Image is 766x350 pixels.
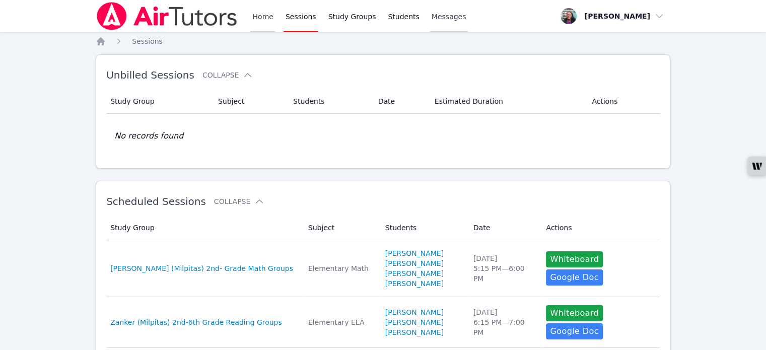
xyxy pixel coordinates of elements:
[212,89,287,114] th: Subject
[586,89,660,114] th: Actions
[308,317,373,327] div: Elementary ELA
[385,258,444,268] a: [PERSON_NAME]
[540,216,660,240] th: Actions
[287,89,372,114] th: Students
[132,37,163,45] span: Sessions
[473,307,534,337] div: [DATE] 6:15 PM — 7:00 PM
[473,253,534,284] div: [DATE] 5:15 PM — 6:00 PM
[110,263,293,273] a: [PERSON_NAME] (Milpitas) 2nd- Grade Math Groups
[546,251,603,267] button: Whiteboard
[385,327,444,337] a: [PERSON_NAME]
[379,216,467,240] th: Students
[467,216,540,240] th: Date
[385,248,444,258] a: [PERSON_NAME]
[385,317,444,327] a: [PERSON_NAME]
[106,240,660,297] tr: [PERSON_NAME] (Milpitas) 2nd- Grade Math GroupsElementary Math[PERSON_NAME][PERSON_NAME][PERSON_N...
[132,36,163,46] a: Sessions
[385,268,444,278] a: [PERSON_NAME]
[110,317,282,327] a: Zanker (Milpitas) 2nd-6th Grade Reading Groups
[96,2,238,30] img: Air Tutors
[106,114,660,158] td: No records found
[106,297,660,348] tr: Zanker (Milpitas) 2nd-6th Grade Reading GroupsElementary ELA[PERSON_NAME][PERSON_NAME][PERSON_NAM...
[432,12,466,22] span: Messages
[385,278,444,289] a: [PERSON_NAME]
[429,89,586,114] th: Estimated Duration
[96,36,670,46] nav: Breadcrumb
[106,69,194,81] span: Unbilled Sessions
[202,70,253,80] button: Collapse
[106,195,206,207] span: Scheduled Sessions
[385,307,444,317] a: [PERSON_NAME]
[106,216,302,240] th: Study Group
[546,323,602,339] a: Google Doc
[214,196,264,206] button: Collapse
[302,216,379,240] th: Subject
[546,305,603,321] button: Whiteboard
[308,263,373,273] div: Elementary Math
[546,269,602,286] a: Google Doc
[106,89,212,114] th: Study Group
[372,89,429,114] th: Date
